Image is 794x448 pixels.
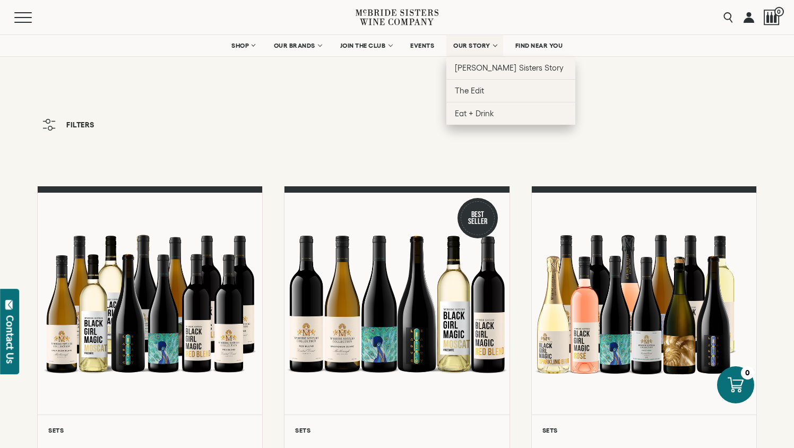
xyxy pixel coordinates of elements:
[295,427,498,434] h6: Sets
[455,63,564,72] span: [PERSON_NAME] Sisters Story
[741,366,754,380] div: 0
[403,35,441,56] a: EVENTS
[446,35,503,56] a: OUR STORY
[542,427,746,434] h6: Sets
[340,42,386,49] span: JOIN THE CLUB
[515,42,563,49] span: FIND NEAR YOU
[455,86,484,95] span: The Edit
[774,7,784,16] span: 0
[225,35,262,56] a: SHOP
[453,42,490,49] span: OUR STORY
[455,109,494,118] span: Eat + Drink
[446,102,575,125] a: Eat + Drink
[37,114,100,136] button: Filters
[231,42,249,49] span: SHOP
[14,12,53,23] button: Mobile Menu Trigger
[333,35,399,56] a: JOIN THE CLUB
[48,427,252,434] h6: Sets
[508,35,570,56] a: FIND NEAR YOU
[5,315,15,364] div: Contact Us
[410,42,434,49] span: EVENTS
[446,79,575,102] a: The Edit
[446,56,575,79] a: [PERSON_NAME] Sisters Story
[66,121,94,128] span: Filters
[274,42,315,49] span: OUR BRANDS
[267,35,328,56] a: OUR BRANDS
